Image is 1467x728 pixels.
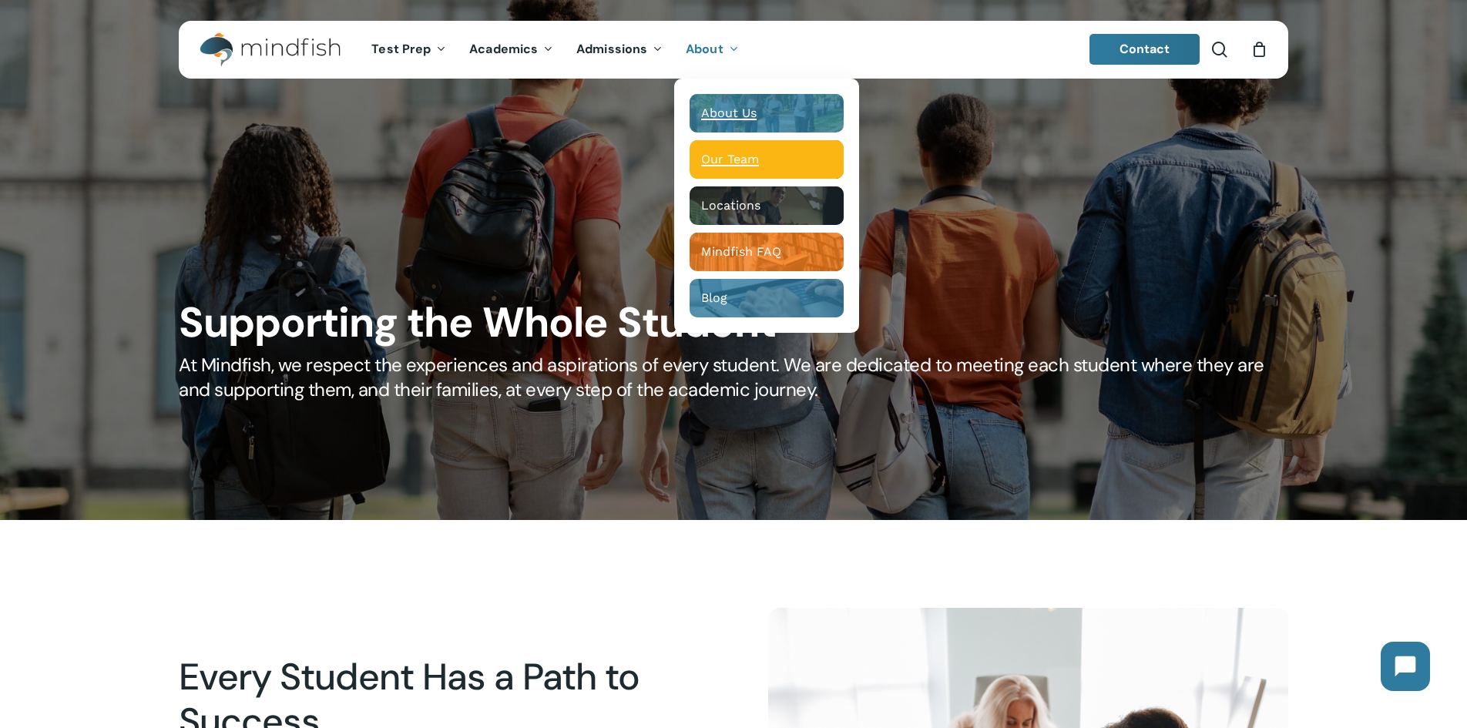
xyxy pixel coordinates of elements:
[690,233,844,271] a: Mindfish FAQ
[1120,41,1170,57] span: Contact
[1118,626,1445,706] iframe: Chatbot
[701,152,759,166] span: Our Team
[690,279,844,317] a: Blog
[701,106,757,120] span: About Us
[674,43,750,56] a: About
[360,43,458,56] a: Test Prep
[701,290,727,305] span: Blog
[179,298,1287,347] h1: Supporting the Whole Student
[576,41,647,57] span: Admissions
[690,186,844,225] a: Locations
[1250,41,1267,58] a: Cart
[458,43,565,56] a: Academics
[179,353,1287,402] h5: At Mindfish, we respect the experiences and aspirations of every student. We are dedicated to mee...
[686,41,723,57] span: About
[690,140,844,179] a: Our Team
[701,198,760,213] span: Locations
[469,41,538,57] span: Academics
[565,43,674,56] a: Admissions
[360,21,750,79] nav: Main Menu
[1089,34,1200,65] a: Contact
[179,21,1288,79] header: Main Menu
[371,41,431,57] span: Test Prep
[701,244,781,259] span: Mindfish FAQ
[690,94,844,133] a: About Us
